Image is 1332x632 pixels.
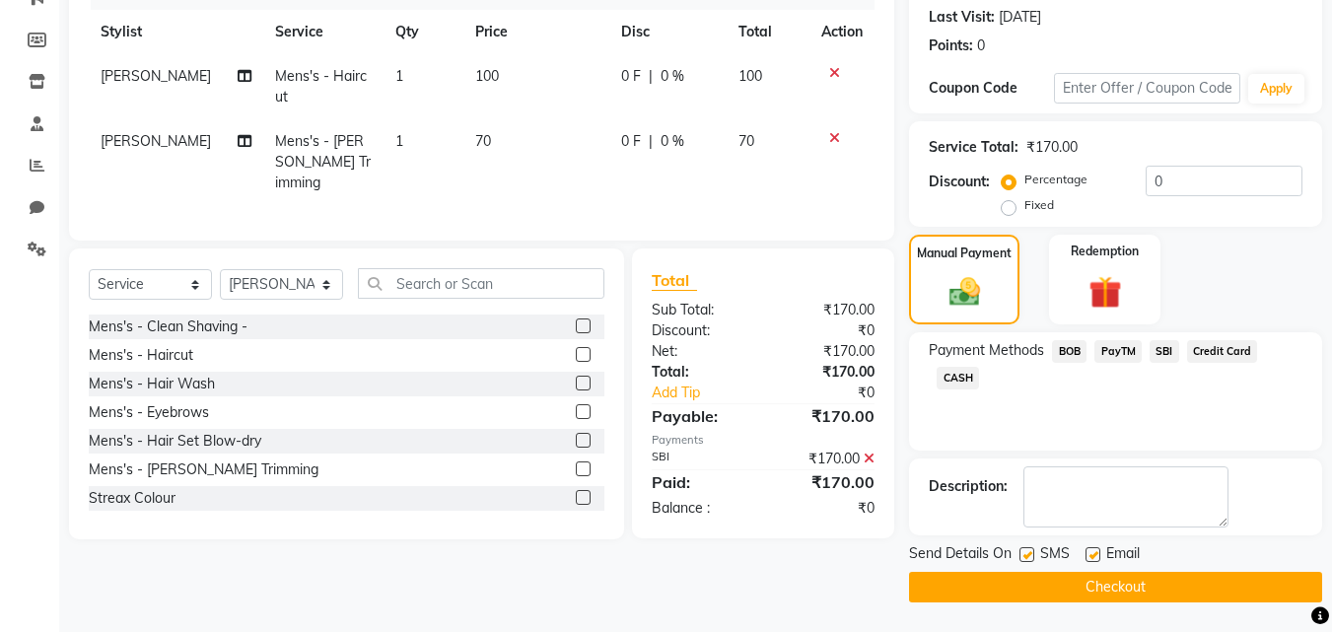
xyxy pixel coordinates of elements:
[763,300,889,320] div: ₹170.00
[1106,543,1140,568] span: Email
[1024,196,1054,214] label: Fixed
[89,316,247,337] div: Mens's - Clean Shaving -
[929,7,995,28] div: Last Visit:
[763,404,889,428] div: ₹170.00
[929,476,1008,497] div: Description:
[738,67,762,85] span: 100
[89,488,175,509] div: Streax Colour
[637,300,763,320] div: Sub Total:
[785,383,890,403] div: ₹0
[1187,340,1258,363] span: Credit Card
[621,66,641,87] span: 0 F
[637,498,763,519] div: Balance :
[649,66,653,87] span: |
[738,132,754,150] span: 70
[475,67,499,85] span: 100
[89,459,318,480] div: Mens's - [PERSON_NAME] Trimming
[358,268,604,299] input: Search or Scan
[1079,272,1132,313] img: _gift.svg
[89,431,261,452] div: Mens's - Hair Set Blow-dry
[275,67,367,105] span: Mens's - Haircut
[929,172,990,192] div: Discount:
[395,132,403,150] span: 1
[652,270,697,291] span: Total
[395,67,403,85] span: 1
[637,470,763,494] div: Paid:
[929,340,1044,361] span: Payment Methods
[1094,340,1142,363] span: PayTM
[929,78,1053,99] div: Coupon Code
[89,374,215,394] div: Mens's - Hair Wash
[463,10,609,54] th: Price
[1054,73,1240,104] input: Enter Offer / Coupon Code
[652,432,875,449] div: Payments
[909,572,1322,602] button: Checkout
[637,341,763,362] div: Net:
[763,320,889,341] div: ₹0
[917,245,1012,262] label: Manual Payment
[1040,543,1070,568] span: SMS
[637,449,763,469] div: SBI
[763,362,889,383] div: ₹170.00
[929,137,1018,158] div: Service Total:
[977,35,985,56] div: 0
[263,10,384,54] th: Service
[637,362,763,383] div: Total:
[475,132,491,150] span: 70
[1024,171,1087,188] label: Percentage
[937,367,979,389] span: CASH
[661,131,684,152] span: 0 %
[809,10,875,54] th: Action
[909,543,1012,568] span: Send Details On
[275,132,371,191] span: Mens's - [PERSON_NAME] Trimming
[384,10,463,54] th: Qty
[621,131,641,152] span: 0 F
[763,498,889,519] div: ₹0
[727,10,810,54] th: Total
[999,7,1041,28] div: [DATE]
[649,131,653,152] span: |
[89,345,193,366] div: Mens's - Haircut
[101,132,211,150] span: [PERSON_NAME]
[1052,340,1087,363] span: BOB
[763,470,889,494] div: ₹170.00
[929,35,973,56] div: Points:
[940,274,990,310] img: _cash.svg
[609,10,727,54] th: Disc
[101,67,211,85] span: [PERSON_NAME]
[661,66,684,87] span: 0 %
[1150,340,1179,363] span: SBI
[89,402,209,423] div: Mens's - Eyebrows
[763,449,889,469] div: ₹170.00
[1248,74,1304,104] button: Apply
[637,404,763,428] div: Payable:
[1026,137,1078,158] div: ₹170.00
[763,341,889,362] div: ₹170.00
[637,320,763,341] div: Discount:
[1071,243,1139,260] label: Redemption
[89,10,263,54] th: Stylist
[637,383,784,403] a: Add Tip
